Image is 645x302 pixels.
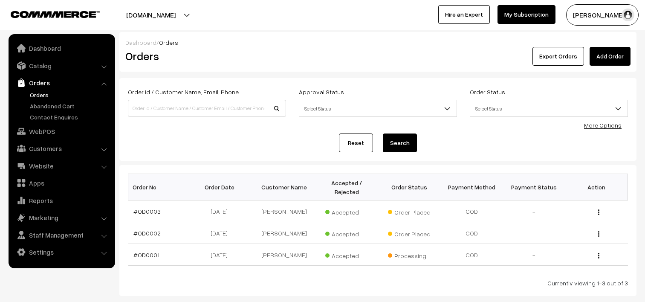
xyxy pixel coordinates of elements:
a: Orders [11,75,112,90]
label: Approval Status [299,87,344,96]
th: Payment Method [440,174,503,200]
span: Select Status [299,101,457,116]
div: / [125,38,631,47]
a: Abandoned Cart [28,102,112,110]
img: Menu [598,253,599,258]
th: Accepted / Rejected [315,174,378,200]
input: Order Id / Customer Name / Customer Email / Customer Phone [128,100,286,117]
td: COD [440,222,503,244]
a: Website [11,158,112,174]
th: Action [565,174,628,200]
a: #OD0001 [133,251,159,258]
td: [PERSON_NAME] [253,200,316,222]
a: Apps [11,175,112,191]
td: [DATE] [191,222,253,244]
img: Menu [598,209,599,215]
span: Select Status [470,101,628,116]
h2: Orders [125,49,285,63]
th: Order No [128,174,191,200]
a: COMMMERCE [11,9,85,19]
th: Customer Name [253,174,316,200]
img: Menu [598,231,599,237]
label: Order Status [470,87,505,96]
td: COD [440,244,503,266]
button: Export Orders [532,47,584,66]
img: user [622,9,634,21]
a: Staff Management [11,227,112,243]
button: [PERSON_NAME] [566,4,639,26]
button: [DOMAIN_NAME] [96,4,205,26]
div: Currently viewing 1-3 out of 3 [128,279,628,287]
span: Orders [159,39,178,46]
img: COMMMERCE [11,11,100,17]
td: - [503,244,566,266]
button: Search [383,134,417,152]
a: Contact Enquires [28,113,112,122]
td: [PERSON_NAME] [253,222,316,244]
td: [DATE] [191,244,253,266]
span: Select Status [299,100,457,117]
span: Order Placed [388,206,431,217]
td: [PERSON_NAME] [253,244,316,266]
a: #OD0002 [133,229,161,237]
a: Reports [11,193,112,208]
a: Add Order [590,47,631,66]
th: Order Date [191,174,253,200]
td: COD [440,200,503,222]
td: - [503,222,566,244]
a: Customers [11,141,112,156]
th: Order Status [378,174,441,200]
a: Marketing [11,210,112,225]
span: Processing [388,249,431,260]
a: Settings [11,244,112,260]
a: More Options [584,122,622,129]
a: Dashboard [125,39,156,46]
span: Order Placed [388,227,431,238]
a: #OD0003 [133,208,161,215]
a: WebPOS [11,124,112,139]
a: Catalog [11,58,112,73]
span: Accepted [325,227,368,238]
td: [DATE] [191,200,253,222]
a: Hire an Expert [438,5,490,24]
span: Accepted [325,206,368,217]
td: - [503,200,566,222]
a: My Subscription [497,5,555,24]
a: Dashboard [11,41,112,56]
label: Order Id / Customer Name, Email, Phone [128,87,239,96]
a: Reset [339,134,373,152]
span: Select Status [470,100,628,117]
span: Accepted [325,249,368,260]
th: Payment Status [503,174,566,200]
a: Orders [28,90,112,99]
